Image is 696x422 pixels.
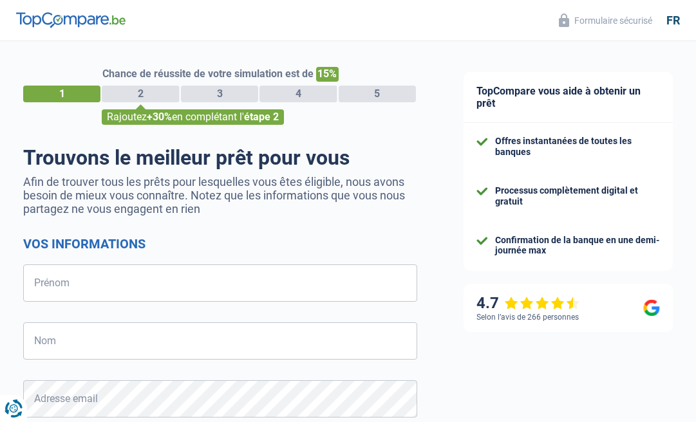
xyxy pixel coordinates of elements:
div: fr [666,14,680,28]
div: 4.7 [476,294,580,313]
div: Processus complètement digital et gratuit [495,185,660,207]
span: +30% [147,111,172,123]
div: Selon l’avis de 266 personnes [476,313,579,322]
div: 1 [23,86,100,102]
div: Offres instantanées de toutes les banques [495,136,660,158]
span: étape 2 [244,111,279,123]
img: TopCompare Logo [16,12,126,28]
p: Afin de trouver tous les prêts pour lesquelles vous êtes éligible, nous avons besoin de mieux vou... [23,175,417,216]
h1: Trouvons le meilleur prêt pour vous [23,145,417,170]
div: 3 [181,86,258,102]
div: 2 [102,86,179,102]
div: Confirmation de la banque en une demi-journée max [495,235,660,257]
h2: Vos informations [23,236,417,252]
div: 5 [339,86,416,102]
div: Rajoutez en complétant l' [102,109,284,125]
span: Chance de réussite de votre simulation est de [102,68,314,80]
div: TopCompare vous aide à obtenir un prêt [464,72,673,123]
div: 4 [259,86,337,102]
span: 15% [316,67,339,82]
button: Formulaire sécurisé [551,10,660,31]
